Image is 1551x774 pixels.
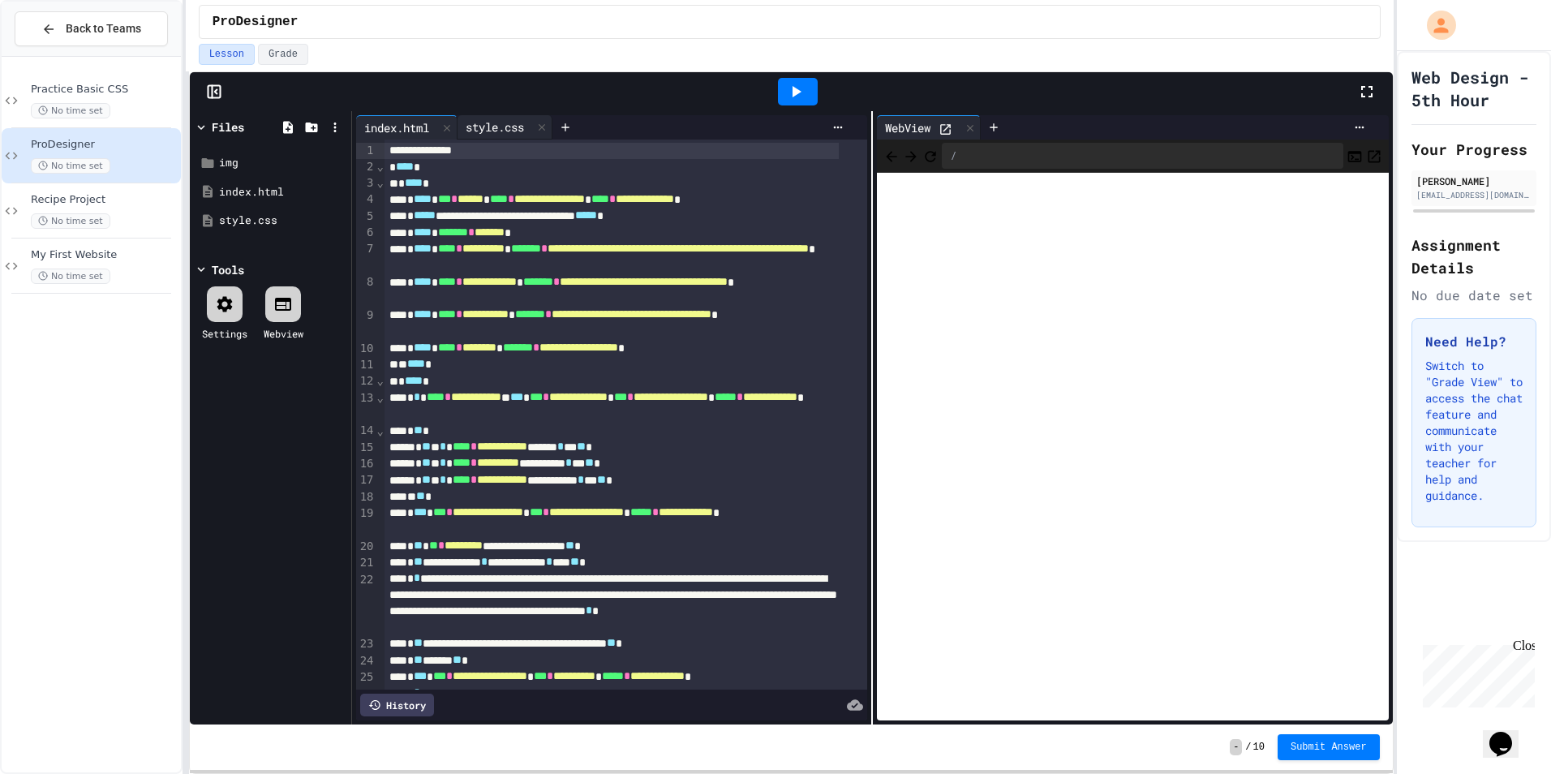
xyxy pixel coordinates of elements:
span: ProDesigner [31,138,178,152]
div: 25 [356,669,376,686]
div: style.css [458,118,532,135]
span: / [1245,741,1251,754]
div: 2 [356,159,376,175]
p: Switch to "Grade View" to access the chat feature and communicate with your teacher for help and ... [1425,358,1523,504]
div: 18 [356,489,376,505]
div: index.html [356,119,437,136]
div: / [942,143,1343,169]
iframe: Web Preview [877,173,1388,721]
div: 11 [356,357,376,373]
iframe: chat widget [1416,639,1535,707]
div: index.html [219,184,346,200]
button: Back to Teams [15,11,168,46]
div: Settings [202,326,247,341]
div: 22 [356,572,376,637]
div: [EMAIL_ADDRESS][DOMAIN_NAME] [1416,189,1532,201]
button: Open in new tab [1366,146,1382,166]
span: Back to Teams [66,20,141,37]
button: Grade [258,44,308,65]
div: Chat with us now!Close [6,6,112,103]
span: Fold line [376,424,385,437]
div: My Account [1410,6,1460,44]
div: History [360,694,434,716]
div: 26 [356,686,376,768]
div: 4 [356,191,376,208]
span: Fold line [376,160,385,173]
div: img [219,155,346,171]
div: style.css [458,115,552,140]
span: Fold line [376,374,385,387]
button: Console [1347,146,1363,166]
button: Lesson [199,44,255,65]
span: Practice Basic CSS [31,83,178,97]
h2: Assignment Details [1411,234,1536,279]
span: - [1230,739,1242,755]
div: Files [212,118,244,135]
div: 20 [356,539,376,555]
h3: Need Help? [1425,332,1523,351]
span: No time set [31,103,110,118]
div: 21 [356,555,376,571]
span: My First Website [31,248,178,262]
div: 16 [356,456,376,472]
div: 14 [356,423,376,439]
div: No due date set [1411,286,1536,305]
span: ProDesigner [213,12,299,32]
div: 8 [356,274,376,307]
span: Recipe Project [31,193,178,207]
span: Submit Answer [1291,741,1367,754]
span: No time set [31,213,110,229]
div: Webview [264,326,303,341]
div: 23 [356,636,376,652]
div: 9 [356,307,376,341]
div: 24 [356,653,376,669]
div: 1 [356,143,376,159]
span: No time set [31,158,110,174]
div: 13 [356,390,376,424]
h1: Web Design - 5th Hour [1411,66,1536,111]
iframe: chat widget [1483,709,1535,758]
div: 17 [356,472,376,488]
button: Refresh [922,146,939,166]
div: 12 [356,373,376,389]
h2: Your Progress [1411,138,1536,161]
button: Submit Answer [1278,734,1380,760]
div: 6 [356,225,376,241]
span: Fold line [376,176,385,189]
div: Tools [212,261,244,278]
div: 10 [356,341,376,357]
span: 10 [1253,741,1265,754]
span: Forward [903,145,919,166]
div: 5 [356,209,376,225]
div: 15 [356,440,376,456]
div: 19 [356,505,376,539]
span: Fold line [376,391,385,404]
span: No time set [31,269,110,284]
span: Back [883,145,900,166]
div: index.html [356,115,458,140]
div: style.css [219,213,346,229]
div: WebView [877,115,981,140]
div: 3 [356,175,376,191]
div: 7 [356,241,376,274]
div: WebView [877,119,939,136]
div: [PERSON_NAME] [1416,174,1532,188]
